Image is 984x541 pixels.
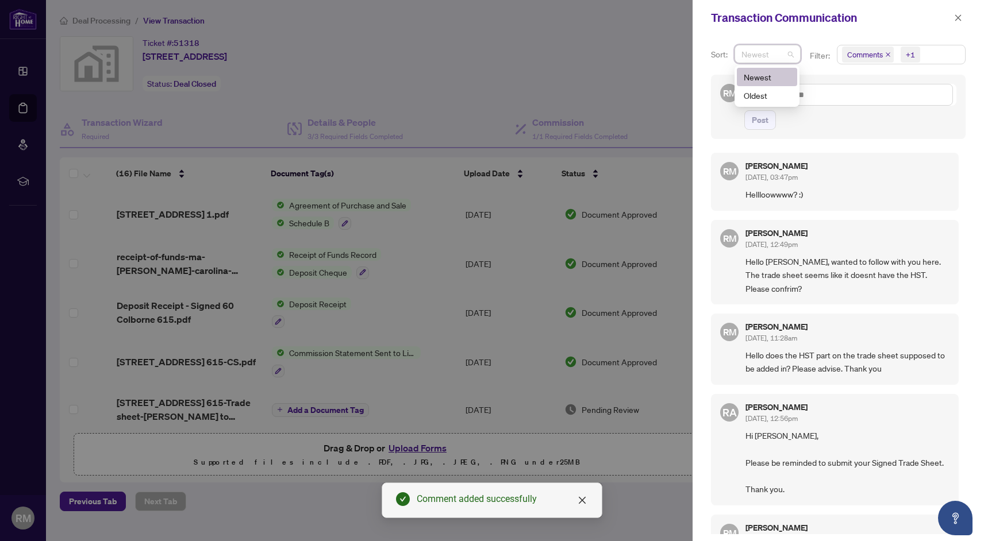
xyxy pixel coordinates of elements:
span: close [885,52,891,57]
span: RA [722,404,737,420]
span: RM [722,231,736,245]
span: RM [722,525,736,540]
h5: [PERSON_NAME] [745,524,808,532]
p: Filter: [810,49,832,62]
span: Comments [847,49,883,60]
h5: [PERSON_NAME] [745,162,808,170]
div: +1 [906,49,915,60]
span: RM [722,164,736,179]
span: [DATE], 11:28am [745,334,797,342]
div: Newest [744,71,790,83]
span: Newest [741,45,794,63]
div: Oldest [737,86,797,105]
span: RM [722,86,736,101]
button: Post [744,110,776,130]
h5: [PERSON_NAME] [745,403,808,411]
span: [DATE], 12:56pm [745,414,798,423]
h5: [PERSON_NAME] [745,323,808,331]
h5: [PERSON_NAME] [745,229,808,237]
span: check-circle [396,492,410,506]
button: Open asap [938,501,973,535]
span: close [578,496,587,505]
span: [DATE], 12:49pm [745,240,798,249]
div: Comment added successfully [417,492,588,506]
p: Sort: [711,48,730,61]
div: Newest [737,68,797,86]
span: Hellloowwww? :) [745,188,950,201]
a: Close [576,494,589,507]
span: [DATE], 03:47pm [745,173,798,181]
div: Oldest [744,89,790,102]
span: close [954,14,962,22]
span: Hello does the HST part on the trade sheet supposed to be added in? Please advise. Thank you [745,349,950,376]
span: Hello [PERSON_NAME], wanted to follow with you here. The trade sheet seems like it doesnt have th... [745,255,950,295]
span: RM [722,324,736,339]
div: Transaction Communication [711,9,951,26]
span: Comments [842,47,894,63]
span: Hi [PERSON_NAME], Please be reminded to submit your Signed Trade Sheet. Thank you. [745,429,950,496]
